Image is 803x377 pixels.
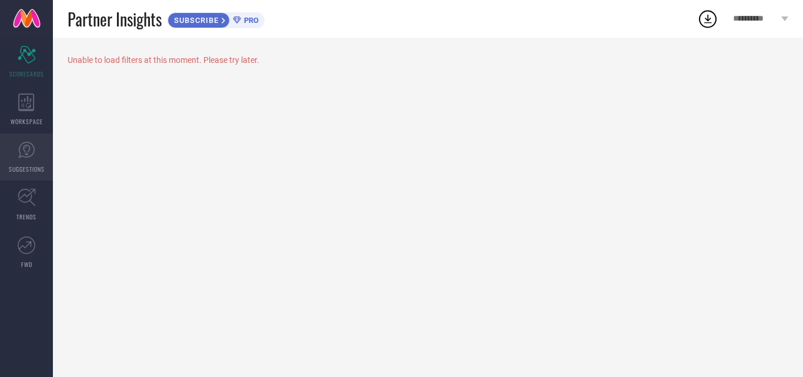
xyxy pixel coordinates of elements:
div: Unable to load filters at this moment. Please try later. [68,55,788,65]
span: WORKSPACE [11,117,43,126]
a: SUBSCRIBEPRO [168,9,265,28]
span: Partner Insights [68,7,162,31]
div: Open download list [697,8,718,29]
span: SUGGESTIONS [9,165,45,174]
span: TRENDS [16,212,36,221]
span: FWD [21,260,32,269]
span: PRO [241,16,259,25]
span: SUBSCRIBE [168,16,222,25]
span: SCORECARDS [9,69,44,78]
